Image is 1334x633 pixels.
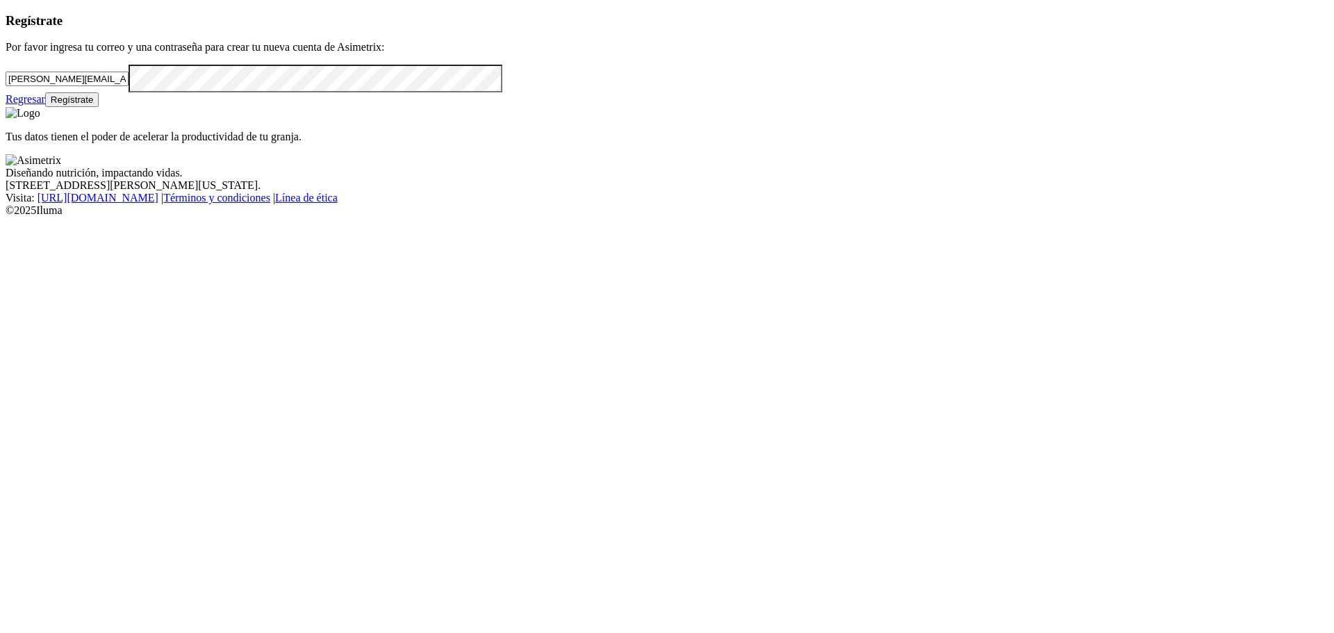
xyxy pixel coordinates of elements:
input: Tu correo [6,72,129,86]
div: [STREET_ADDRESS][PERSON_NAME][US_STATE]. [6,179,1328,192]
a: Regresar [6,93,45,105]
h3: Regístrate [6,13,1328,28]
a: Línea de ética [275,192,338,204]
img: Asimetrix [6,154,61,167]
p: Por favor ingresa tu correo y una contraseña para crear tu nueva cuenta de Asimetrix: [6,41,1328,54]
a: [URL][DOMAIN_NAME] [38,192,158,204]
div: Visita : | | [6,192,1328,204]
a: Términos y condiciones [163,192,270,204]
div: Diseñando nutrición, impactando vidas. [6,167,1328,179]
p: Tus datos tienen el poder de acelerar la productividad de tu granja. [6,131,1328,143]
img: Logo [6,107,40,120]
div: © 2025 Iluma [6,204,1328,217]
button: Regístrate [45,92,99,107]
